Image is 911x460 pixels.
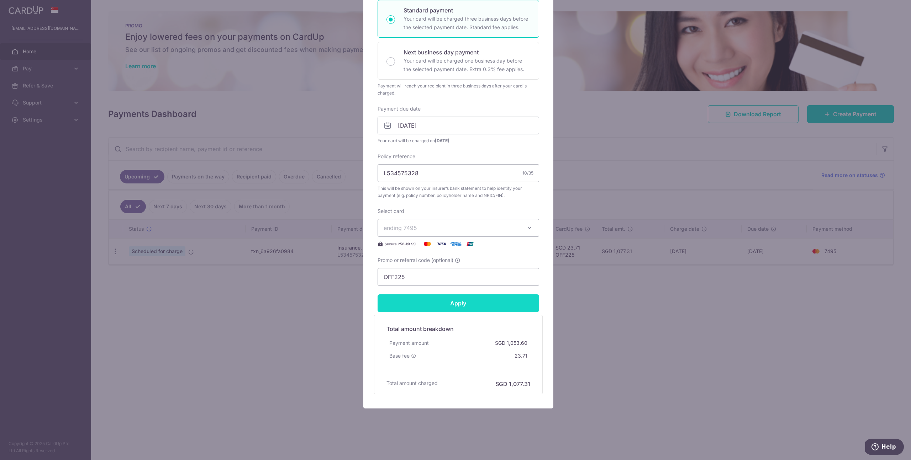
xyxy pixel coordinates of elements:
div: 10/35 [522,170,533,177]
p: Standard payment [404,6,530,15]
label: Select card [378,208,404,215]
span: Promo or referral code (optional) [378,257,453,264]
img: UnionPay [463,240,477,248]
button: ending 7495 [378,219,539,237]
h6: Total amount charged [386,380,438,387]
img: Visa [435,240,449,248]
iframe: Opens a widget where you can find more information [865,439,904,456]
span: Your card will be charged on [378,137,539,144]
p: Your card will be charged three business days before the selected payment date. Standard fee appl... [404,15,530,32]
input: DD / MM / YYYY [378,117,539,134]
label: Payment due date [378,105,421,112]
p: Next business day payment [404,48,530,57]
span: Secure 256-bit SSL [385,241,417,247]
img: Mastercard [420,240,435,248]
span: [DATE] [435,138,449,143]
span: Base fee [389,352,410,359]
input: Apply [378,294,539,312]
h6: SGD 1,077.31 [495,380,530,388]
h5: Total amount breakdown [386,325,530,333]
div: Payment amount [386,337,432,349]
p: Your card will be charged one business day before the selected payment date. Extra 0.3% fee applies. [404,57,530,74]
img: American Express [449,240,463,248]
div: SGD 1,053.60 [492,337,530,349]
div: 23.71 [512,349,530,362]
span: ending 7495 [384,224,417,231]
span: This will be shown on your insurer’s bank statement to help identify your payment (e.g. policy nu... [378,185,539,199]
div: Payment will reach your recipient in three business days after your card is charged. [378,82,539,97]
label: Policy reference [378,153,415,160]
